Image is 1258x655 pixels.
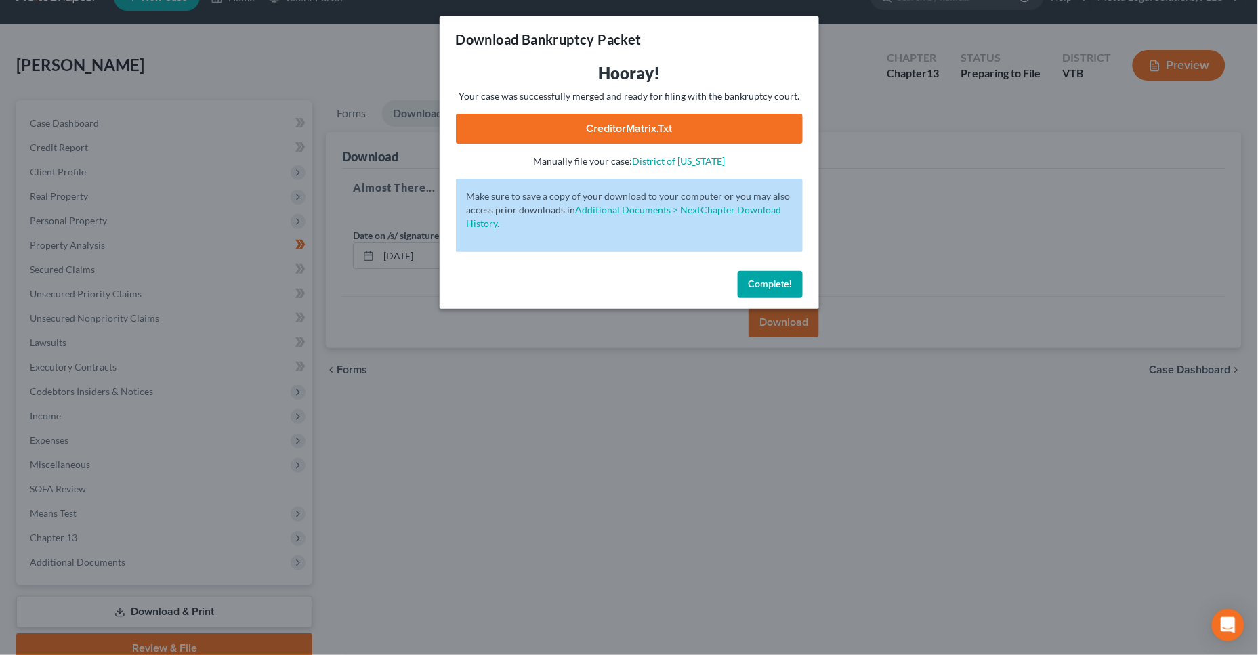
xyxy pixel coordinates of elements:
[749,278,792,290] span: Complete!
[632,155,725,167] a: District of [US_STATE]
[456,30,642,49] h3: Download Bankruptcy Packet
[1212,609,1244,641] div: Open Intercom Messenger
[456,62,803,84] h3: Hooray!
[467,190,792,230] p: Make sure to save a copy of your download to your computer or you may also access prior downloads in
[738,271,803,298] button: Complete!
[456,89,803,103] p: Your case was successfully merged and ready for filing with the bankruptcy court.
[467,204,782,229] a: Additional Documents > NextChapter Download History.
[456,154,803,168] p: Manually file your case:
[456,114,803,144] a: CreditorMatrix.txt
